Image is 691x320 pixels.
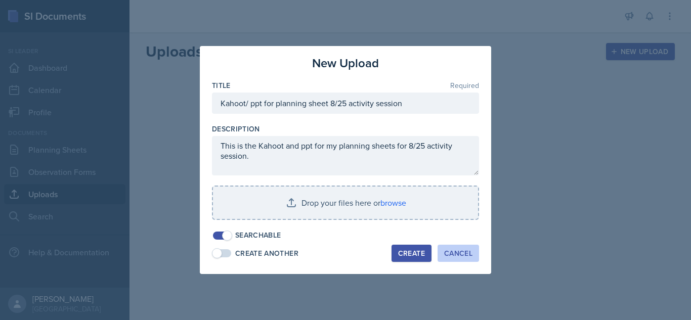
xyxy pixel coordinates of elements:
[312,54,379,72] h3: New Upload
[392,245,431,262] button: Create
[444,249,472,257] div: Cancel
[438,245,479,262] button: Cancel
[398,249,425,257] div: Create
[212,80,231,90] label: Title
[450,82,479,89] span: Required
[235,248,298,259] div: Create Another
[235,230,281,241] div: Searchable
[212,93,479,114] input: Enter title
[212,124,260,134] label: Description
